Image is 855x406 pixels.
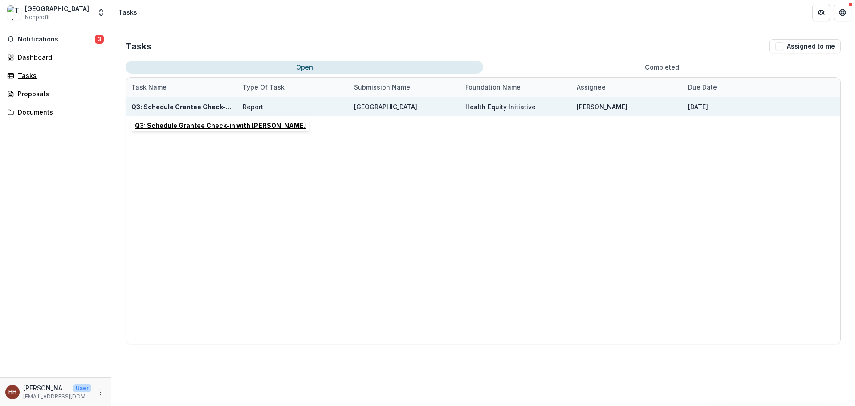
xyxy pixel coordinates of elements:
[25,13,50,21] span: Nonprofit
[4,50,107,65] a: Dashboard
[126,78,237,97] div: Task Name
[683,78,794,97] div: Due Date
[115,6,141,19] nav: breadcrumb
[769,39,841,53] button: Assigned to me
[571,78,683,97] div: Assignee
[18,36,95,43] span: Notifications
[126,41,151,52] h2: Tasks
[483,61,841,74] button: Completed
[118,8,137,17] div: Tasks
[18,89,100,98] div: Proposals
[18,107,100,117] div: Documents
[73,384,91,392] p: User
[23,383,69,393] p: [PERSON_NAME]
[349,82,415,92] div: Submission Name
[349,78,460,97] div: Submission Name
[131,103,302,111] a: Q3: Schedule Grantee Check-in with [PERSON_NAME]
[18,71,100,80] div: Tasks
[95,35,104,44] span: 3
[8,389,16,395] div: Hannah Hayes
[812,4,830,21] button: Partners
[18,53,100,62] div: Dashboard
[126,82,172,92] div: Task Name
[243,102,263,111] div: Report
[577,102,627,111] div: [PERSON_NAME]
[237,78,349,97] div: Type of Task
[237,82,290,92] div: Type of Task
[571,82,611,92] div: Assignee
[460,82,526,92] div: Foundation Name
[4,105,107,119] a: Documents
[95,387,106,398] button: More
[4,68,107,83] a: Tasks
[4,86,107,101] a: Proposals
[25,4,89,13] div: [GEOGRAPHIC_DATA]
[683,82,722,92] div: Due Date
[23,393,91,401] p: [EMAIL_ADDRESS][DOMAIN_NAME]
[126,61,483,74] button: Open
[465,102,536,111] div: Health Equity Initiative
[4,32,107,46] button: Notifications3
[95,4,107,21] button: Open entity switcher
[460,78,571,97] div: Foundation Name
[7,5,21,20] img: Tulsa Day Center
[834,4,851,21] button: Get Help
[688,102,708,111] div: [DATE]
[354,103,417,111] a: [GEOGRAPHIC_DATA]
